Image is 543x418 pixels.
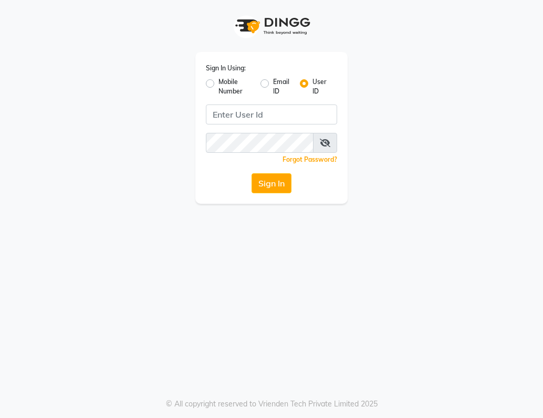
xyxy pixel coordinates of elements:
input: Username [206,104,337,124]
img: logo1.svg [229,11,314,41]
input: Username [206,133,314,153]
label: User ID [312,77,329,96]
label: Sign In Using: [206,64,246,73]
label: Mobile Number [218,77,252,96]
a: Forgot Password? [283,155,337,163]
button: Sign In [252,173,291,193]
label: Email ID [273,77,291,96]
